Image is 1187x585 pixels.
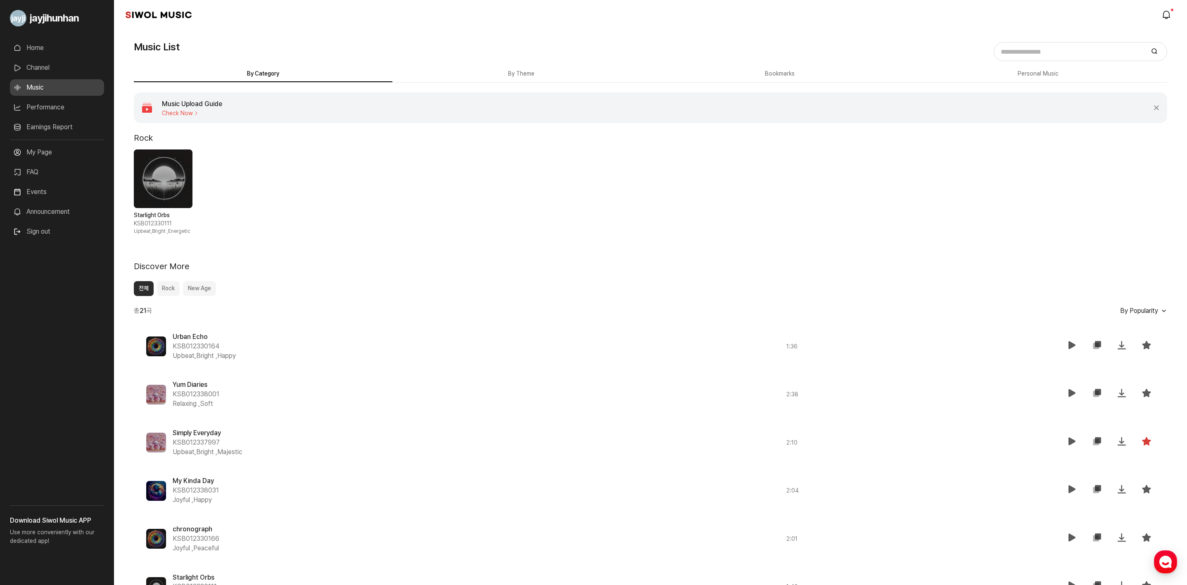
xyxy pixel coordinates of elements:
[10,184,104,200] a: Events
[134,228,192,235] span: Upbeat,Bright , Energetic
[134,211,192,220] strong: Starlight Orbs
[786,390,798,399] span: 2 : 38
[392,66,651,82] button: By Theme
[650,66,909,82] button: Bookmarks
[173,333,208,341] span: Urban Echo
[173,477,214,485] span: My Kinda Day
[173,390,219,399] span: KSB012338001
[173,381,207,388] span: Yum Diaries
[134,66,392,82] button: By Category
[173,544,219,553] span: Joyful , Peaceful
[10,7,104,30] a: Go to My Profile
[183,281,216,296] button: New Age
[173,525,212,533] span: chronograph
[10,144,104,161] a: My Page
[173,573,214,581] span: Starlight Orbs
[173,448,242,457] span: Upbeat,Bright , Majestic
[134,220,192,228] span: KSB012330111
[10,79,104,96] a: Music
[10,40,104,56] a: Home
[162,110,222,116] span: Check Now
[10,223,54,240] button: Sign out
[157,281,180,296] button: Rock
[134,149,192,235] div: 1 / 1
[1152,104,1161,112] button: Close Banner
[1120,307,1158,315] span: By Popularity
[10,164,104,180] a: FAQ
[173,351,236,361] span: Upbeat,Bright , Happy
[173,495,212,505] span: Joyful , Happy
[140,307,146,315] b: 21
[10,516,104,526] h3: Download Siwol Music APP
[140,101,154,114] img: 아이콘
[162,99,222,109] h4: Music Upload Guide
[786,486,799,495] span: 2 : 04
[10,59,104,76] a: Channel
[909,66,1168,82] button: Personal Music
[10,119,104,135] a: Earnings Report
[173,399,213,409] span: Relaxing , Soft
[786,535,798,543] span: 2 : 01
[786,342,798,351] span: 1 : 36
[134,133,153,143] h2: Rock
[30,11,79,26] span: jayjihunhan
[997,46,1144,58] input: Search for music
[10,204,104,220] a: Announcement
[173,534,219,544] span: KSB012330166
[1159,7,1175,23] a: modal.notifications
[173,342,219,351] span: KSB012330164
[134,261,190,271] h2: Discover More
[1113,308,1167,314] button: By Popularity
[134,281,154,296] button: 전체
[173,438,220,448] span: KSB012337997
[173,429,221,437] span: Simply Everyday
[10,99,104,116] a: Performance
[10,526,104,552] p: Use more conveniently with our dedicated app!
[134,306,152,316] span: 총 곡
[134,92,1146,123] a: Music Upload Guide Check Now
[786,438,798,447] span: 2 : 10
[134,40,180,54] h1: Music List
[173,486,219,495] span: KSB012338031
